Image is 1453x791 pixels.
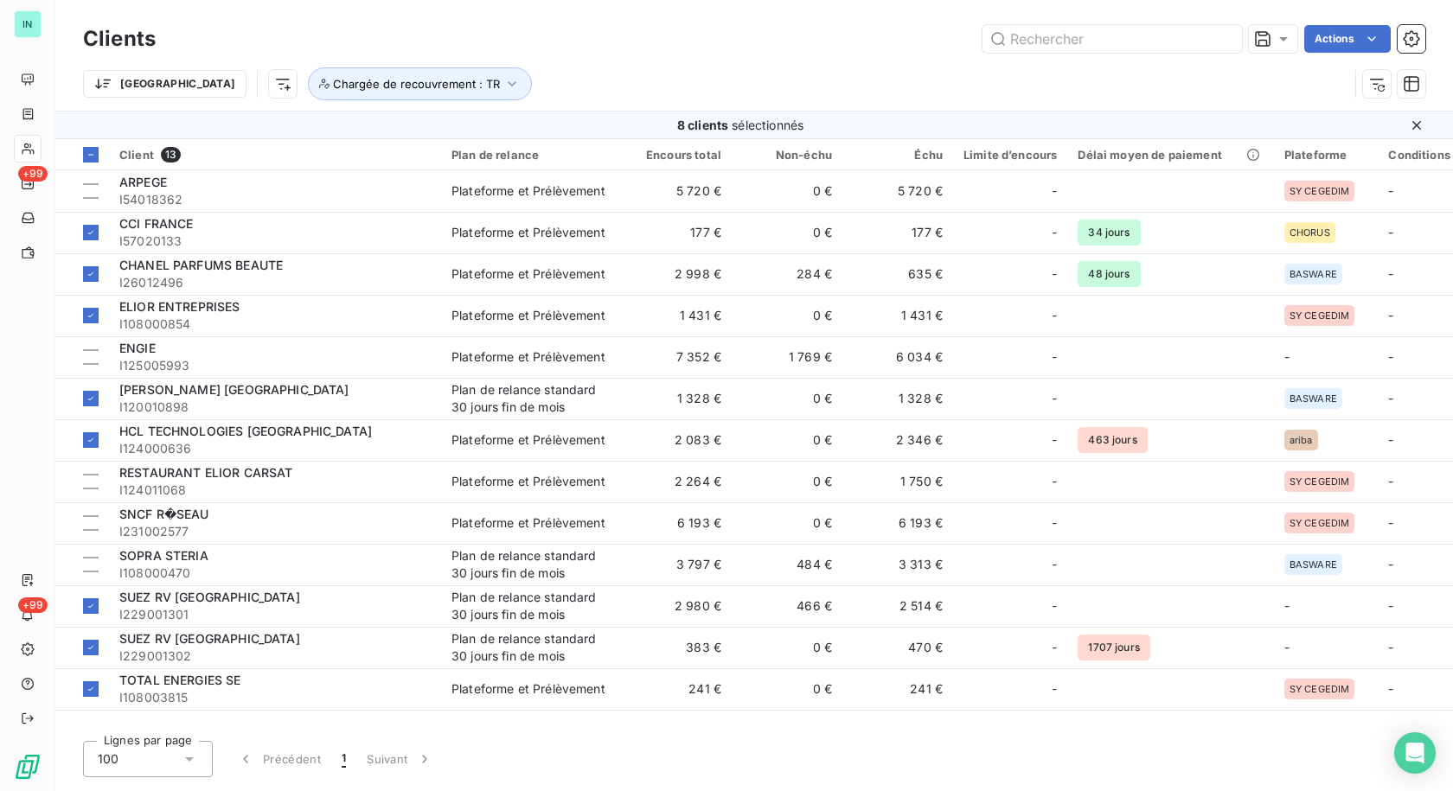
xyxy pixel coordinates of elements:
[732,253,842,295] td: 284 €
[1052,182,1057,200] span: -
[621,170,732,212] td: 5 720 €
[732,668,842,710] td: 0 €
[1388,681,1393,696] span: -
[1284,349,1290,364] span: -
[621,544,732,585] td: 3 797 €
[1284,598,1290,613] span: -
[732,419,842,461] td: 0 €
[1290,310,1350,321] span: SY CEGEDIM
[621,461,732,502] td: 2 264 €
[983,25,1242,53] input: Rechercher
[451,148,611,162] div: Plan de relance
[1388,598,1393,613] span: -
[119,399,431,416] span: I120010898
[621,668,732,710] td: 241 €
[1052,265,1057,283] span: -
[732,295,842,336] td: 0 €
[842,378,953,419] td: 1 328 €
[119,382,349,397] span: [PERSON_NAME] [GEOGRAPHIC_DATA]
[119,440,431,457] span: I124000636
[842,461,953,502] td: 1 750 €
[342,750,346,768] span: 1
[1388,557,1393,571] span: -
[331,741,356,777] button: 1
[451,630,611,665] div: Plan de relance standard 30 jours fin de mois
[1388,515,1393,530] span: -
[308,67,532,100] button: Chargée de recouvrement : TR
[1304,25,1391,53] button: Actions
[119,424,372,438] span: HCL TECHNOLOGIES [GEOGRAPHIC_DATA]
[119,565,431,582] span: I108000470
[842,668,953,710] td: 241 €
[677,118,728,132] span: 8 clients
[119,548,208,563] span: SOPRA STERIA
[1388,183,1393,198] span: -
[451,589,611,623] div: Plan de relance standard 30 jours fin de mois
[1388,474,1393,488] span: -
[621,253,732,295] td: 2 998 €
[732,212,842,253] td: 0 €
[1052,348,1057,366] span: -
[98,750,118,768] span: 100
[1388,432,1393,447] span: -
[732,378,842,419] td: 0 €
[1388,391,1393,405] span: -
[732,502,842,544] td: 0 €
[451,547,611,582] div: Plan de relance standard 30 jours fin de mois
[451,514,605,532] div: Plateforme et Prélèvement
[1052,307,1057,324] span: -
[1078,635,1150,660] span: 1707 jours
[1078,220,1140,246] span: 34 jours
[119,175,167,189] span: ARPEGE
[451,431,605,449] div: Plateforme et Prélèvement
[732,336,842,378] td: 1 769 €
[14,10,42,38] div: IN
[227,741,331,777] button: Précédent
[83,23,156,54] h3: Clients
[451,265,605,283] div: Plateforme et Prélèvement
[842,544,953,585] td: 3 313 €
[119,673,241,687] span: TOTAL ENERGIES SE
[1052,514,1057,532] span: -
[1394,732,1436,774] div: Open Intercom Messenger
[119,299,240,314] span: ELIOR ENTREPRISES
[119,357,431,374] span: I125005993
[14,753,42,781] img: Logo LeanPay
[1284,640,1290,654] span: -
[1290,684,1350,694] span: SY CEGEDIM
[119,465,292,480] span: RESTAURANT ELIOR CARSAT
[119,482,431,499] span: I124011068
[119,316,431,333] span: I108000854
[853,148,943,162] div: Échu
[621,336,732,378] td: 7 352 €
[621,502,732,544] td: 6 193 €
[732,461,842,502] td: 0 €
[1052,473,1057,490] span: -
[119,341,156,355] span: ENGIE
[119,507,209,521] span: SNCF R�SEAU
[451,680,605,698] div: Plateforme et Prélèvement
[621,585,732,627] td: 2 980 €
[621,419,732,461] td: 2 083 €
[732,170,842,212] td: 0 €
[963,148,1057,162] div: Limite d’encours
[119,606,431,623] span: I229001301
[1290,269,1337,279] span: BASWARE
[1052,224,1057,241] span: -
[1290,393,1337,404] span: BASWARE
[842,419,953,461] td: 2 346 €
[161,147,181,163] span: 13
[451,348,605,366] div: Plateforme et Prélèvement
[451,182,605,200] div: Plateforme et Prélèvement
[842,170,953,212] td: 5 720 €
[1290,435,1313,445] span: ariba
[842,502,953,544] td: 6 193 €
[119,258,283,272] span: CHANEL PARFUMS BEAUTE
[732,544,842,585] td: 484 €
[1052,556,1057,573] span: -
[18,166,48,182] span: +99
[842,585,953,627] td: 2 514 €
[1388,266,1393,281] span: -
[451,224,605,241] div: Plateforme et Prélèvement
[119,148,154,162] span: Client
